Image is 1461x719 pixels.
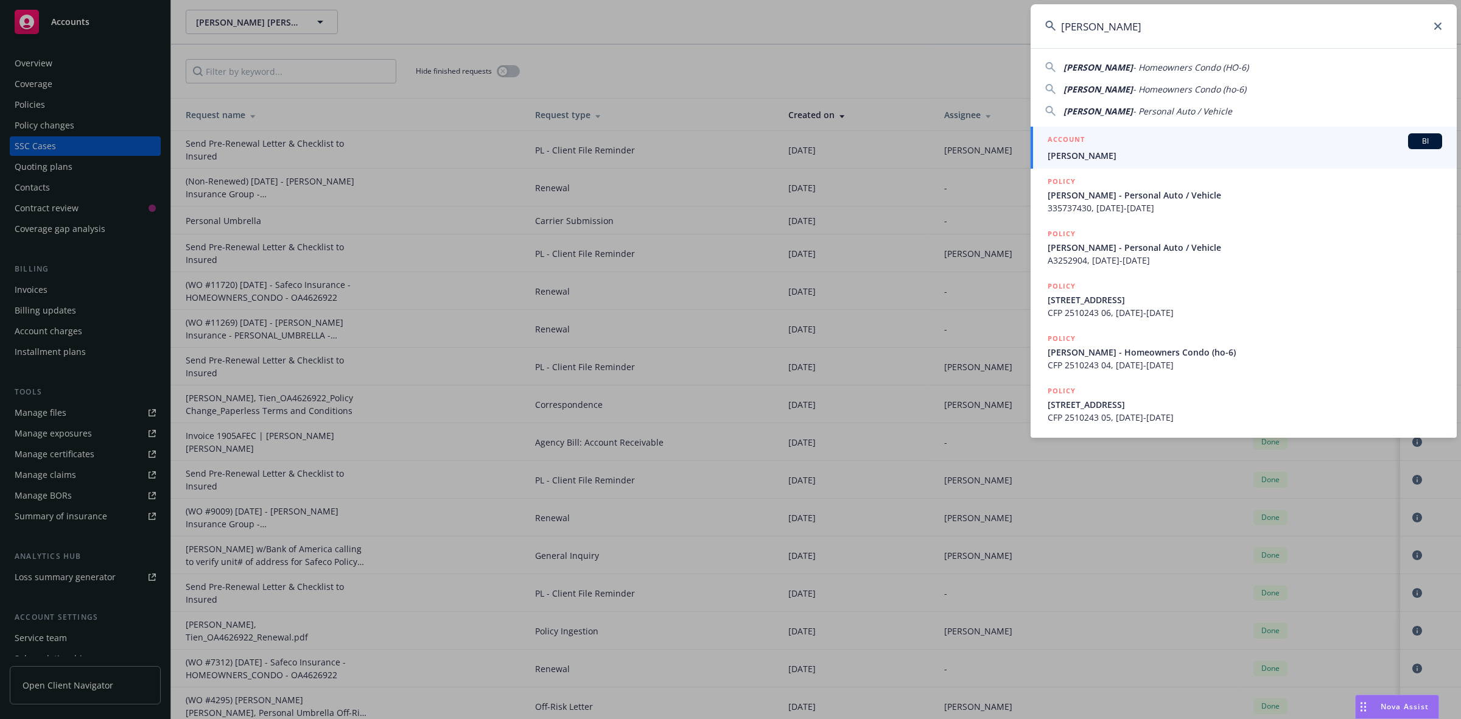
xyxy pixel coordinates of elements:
span: Nova Assist [1381,701,1429,712]
a: POLICY[STREET_ADDRESS]CFP 2510243 05, [DATE]-[DATE] [1031,378,1457,430]
a: POLICY[STREET_ADDRESS]CFP 2510243 06, [DATE]-[DATE] [1031,273,1457,326]
h5: ACCOUNT [1048,133,1085,148]
h5: POLICY [1048,280,1076,292]
span: CFP 2510243 04, [DATE]-[DATE] [1048,359,1442,371]
span: [PERSON_NAME] [1063,105,1133,117]
span: CFP 2510243 05, [DATE]-[DATE] [1048,411,1442,424]
span: [PERSON_NAME] [1063,61,1133,73]
h5: POLICY [1048,332,1076,345]
span: 335737430, [DATE]-[DATE] [1048,202,1442,214]
h5: POLICY [1048,385,1076,397]
span: [PERSON_NAME] [1048,149,1442,162]
input: Search... [1031,4,1457,48]
h5: POLICY [1048,175,1076,188]
span: [PERSON_NAME] - Personal Auto / Vehicle [1048,241,1442,254]
span: [PERSON_NAME] - Personal Auto / Vehicle [1048,189,1442,202]
span: - Homeowners Condo (HO-6) [1133,61,1249,73]
a: POLICY[PERSON_NAME] - Personal Auto / VehicleA3252904, [DATE]-[DATE] [1031,221,1457,273]
span: - Homeowners Condo (ho-6) [1133,83,1246,95]
h5: POLICY [1048,228,1076,240]
span: CFP 2510243 06, [DATE]-[DATE] [1048,306,1442,319]
span: A3252904, [DATE]-[DATE] [1048,254,1442,267]
div: Drag to move [1356,695,1371,718]
span: [PERSON_NAME] - Homeowners Condo (ho-6) [1048,346,1442,359]
span: [PERSON_NAME] [1063,83,1133,95]
span: - Personal Auto / Vehicle [1133,105,1232,117]
span: [STREET_ADDRESS] [1048,398,1442,411]
span: BI [1413,136,1437,147]
span: [STREET_ADDRESS] [1048,293,1442,306]
a: POLICY[PERSON_NAME] - Personal Auto / Vehicle335737430, [DATE]-[DATE] [1031,169,1457,221]
button: Nova Assist [1355,695,1439,719]
a: ACCOUNTBI[PERSON_NAME] [1031,127,1457,169]
a: POLICY[PERSON_NAME] - Homeowners Condo (ho-6)CFP 2510243 04, [DATE]-[DATE] [1031,326,1457,378]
